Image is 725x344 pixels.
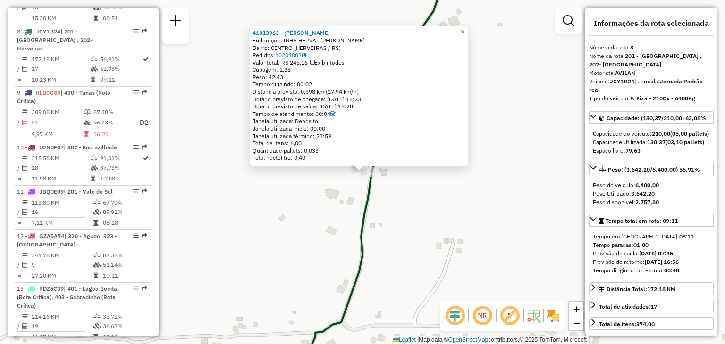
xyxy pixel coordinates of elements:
[142,144,147,150] em: Rota exportada
[639,250,673,257] strong: [DATE] 07:45
[647,139,666,146] strong: 130,37
[31,332,93,342] td: 11,27 KM
[133,233,139,238] em: Opções
[93,200,101,205] i: % de utilização do peso
[593,147,710,155] div: Espaço livre:
[573,317,580,329] span: −
[102,321,147,331] td: 36,63%
[498,304,521,327] span: Exibir rótulo
[253,147,465,155] div: Quantidade pallets: 0,033
[17,232,117,248] span: | 320 - Agudo, 323 - [GEOGRAPHIC_DATA]
[93,314,101,319] i: % de utilização do peso
[670,130,709,137] strong: (05,00 pallets)
[133,286,139,291] em: Opções
[457,26,468,38] a: Close popup
[93,209,101,215] i: % de utilização da cubagem
[471,304,494,327] span: Ocultar NR
[17,207,22,217] td: /
[589,126,714,159] div: Capacidade: (130,37/210,00) 62,08%
[633,241,649,248] strong: 01:00
[17,218,22,228] td: =
[391,336,589,344] div: Map data © contributors,© 2025 TomTom, Microsoft
[31,75,90,84] td: 10,13 KM
[615,69,635,76] strong: AVILAN
[593,138,710,147] div: Capacidade Utilizada:
[17,188,113,195] span: 11 -
[102,14,147,23] td: 08:51
[84,131,89,137] i: Tempo total em rota
[93,5,101,10] i: % de utilização da cubagem
[31,64,90,74] td: 17
[31,117,84,129] td: 31
[593,130,710,138] div: Capacidade do veículo:
[635,181,659,188] strong: 6.400,00
[36,89,60,96] span: RLB0G89
[22,262,28,268] i: Total de Atividades
[22,323,28,329] i: Total de Atividades
[31,163,90,172] td: 18
[17,285,117,309] span: 13 -
[631,190,655,197] strong: 3.642,20
[22,66,28,72] i: Total de Atividades
[17,285,117,309] span: | 401 - Lagoa Bonita (Rota Crítica), 403 - Sobradinho (Rota Crítica)
[589,19,714,28] h4: Informações da rota selecionada
[102,218,147,228] td: 08:18
[573,303,580,315] span: +
[253,44,465,52] div: Bairro: CENTRO (HERVEIRAS / RS)
[84,120,91,125] i: % de utilização da cubagem
[253,81,465,88] div: Tempo dirigindo: 00:02
[102,271,147,280] td: 10:11
[17,232,117,248] span: 12 -
[17,14,22,23] td: =
[100,75,142,84] td: 09:11
[17,3,22,12] td: /
[100,174,142,183] td: 10:08
[253,51,465,59] div: Pedidos:
[22,209,28,215] i: Total de Atividades
[589,282,714,295] a: Distância Total:172,18 KM
[593,232,710,241] div: Tempo em [GEOGRAPHIC_DATA]:
[31,130,84,139] td: 9,97 KM
[31,174,90,183] td: 11,98 KM
[142,188,147,194] em: Rota exportada
[31,207,93,217] td: 16
[569,316,583,330] a: Zoom out
[102,251,147,260] td: 87,35%
[589,177,714,210] div: Peso: (3.642,20/6.400,00) 56,91%
[39,232,64,239] span: GZA5A74
[253,59,465,66] div: Valor total: R$ 245,16
[610,78,634,85] strong: JCY1B24
[647,286,675,293] span: 172,18 KM
[593,266,710,275] div: Tempo dirigindo no retorno:
[253,154,465,162] div: Total hectolitro: 0,40
[142,28,147,34] em: Rota exportada
[91,156,98,161] i: % de utilização do peso
[102,207,147,217] td: 89,91%
[666,139,704,146] strong: (03,10 pallets)
[17,130,22,139] td: =
[17,117,22,129] td: /
[17,271,22,280] td: =
[17,89,110,105] span: | 430 - Tunas (Rota Critica)
[635,198,659,205] strong: 2.757,80
[93,117,131,129] td: 96,23%
[93,262,101,268] i: % de utilização da cubagem
[39,144,64,151] span: LON0F07
[17,260,22,270] td: /
[608,166,700,173] span: Peso: (3.642,20/6.400,00) 56,91%
[102,198,147,207] td: 67,70%
[253,132,465,140] div: Janela utilizada término: 23:59
[93,334,98,340] i: Tempo total em rota
[31,3,93,12] td: 15
[645,258,679,265] strong: [DATE] 16:56
[84,109,91,115] i: % de utilização do peso
[593,258,710,266] div: Previsão de retorno:
[22,314,28,319] i: Distância Total
[17,75,22,84] td: =
[589,111,714,124] a: Capacidade: (130,37/210,00) 62,08%
[102,312,147,321] td: 35,72%
[253,29,330,36] a: 41813963 - [PERSON_NAME]
[93,253,101,258] i: % de utilização do peso
[22,253,28,258] i: Distância Total
[31,251,93,260] td: 244,78 KM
